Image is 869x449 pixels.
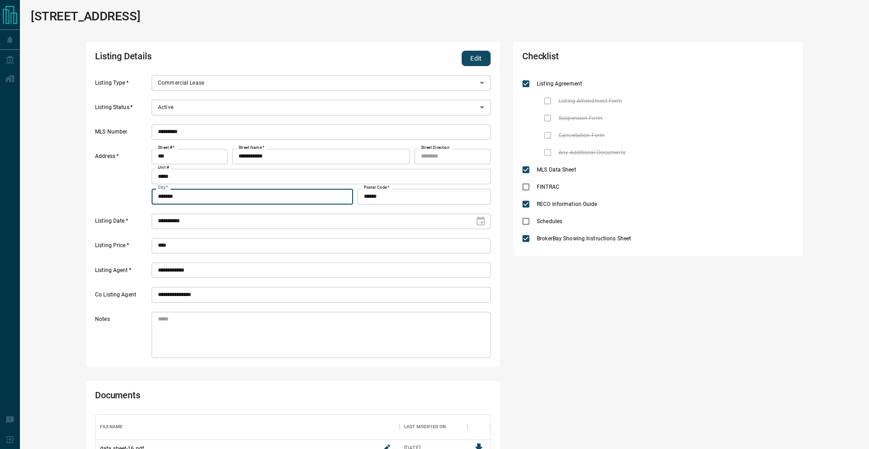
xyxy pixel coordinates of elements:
span: RECO Information Guide [535,200,599,208]
span: BrokerBay Showing Instructions Sheet [535,234,633,243]
label: Address [95,153,149,204]
span: Listing Agreement [535,80,584,88]
h2: Checklist [522,51,685,66]
div: Active [152,100,491,115]
span: Schedules [535,217,564,225]
span: Listing Amendment Form [556,97,624,105]
div: Last Modified On [400,414,468,439]
label: Listing Date [95,217,149,229]
h2: Listing Details [95,51,332,66]
label: Street Name [239,145,264,151]
label: Postal Code [364,185,389,191]
h2: Documents [95,390,332,405]
span: Cancellation Form [556,131,607,139]
label: Unit # [158,165,169,171]
div: Filename [95,414,400,439]
label: Listing Price [95,242,149,253]
label: City [158,185,168,191]
label: Listing Agent [95,267,149,278]
div: Commercial Lease [152,75,491,91]
h1: [STREET_ADDRESS] [31,9,140,24]
span: FINTRAC [535,183,562,191]
div: Last Modified On [404,414,446,439]
span: MLS Data Sheet [535,166,578,174]
label: Co Listing Agent [95,291,149,303]
label: Listing Status [95,104,149,115]
label: Notes [95,315,149,358]
div: Filename [100,414,123,439]
label: Street # [158,145,175,151]
label: Listing Type [95,79,149,91]
button: Edit [462,51,491,66]
label: MLS Number [95,128,149,140]
label: Street Direction [421,145,449,151]
span: Any Additional Documents [556,148,628,157]
span: Suspension Form [556,114,605,122]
